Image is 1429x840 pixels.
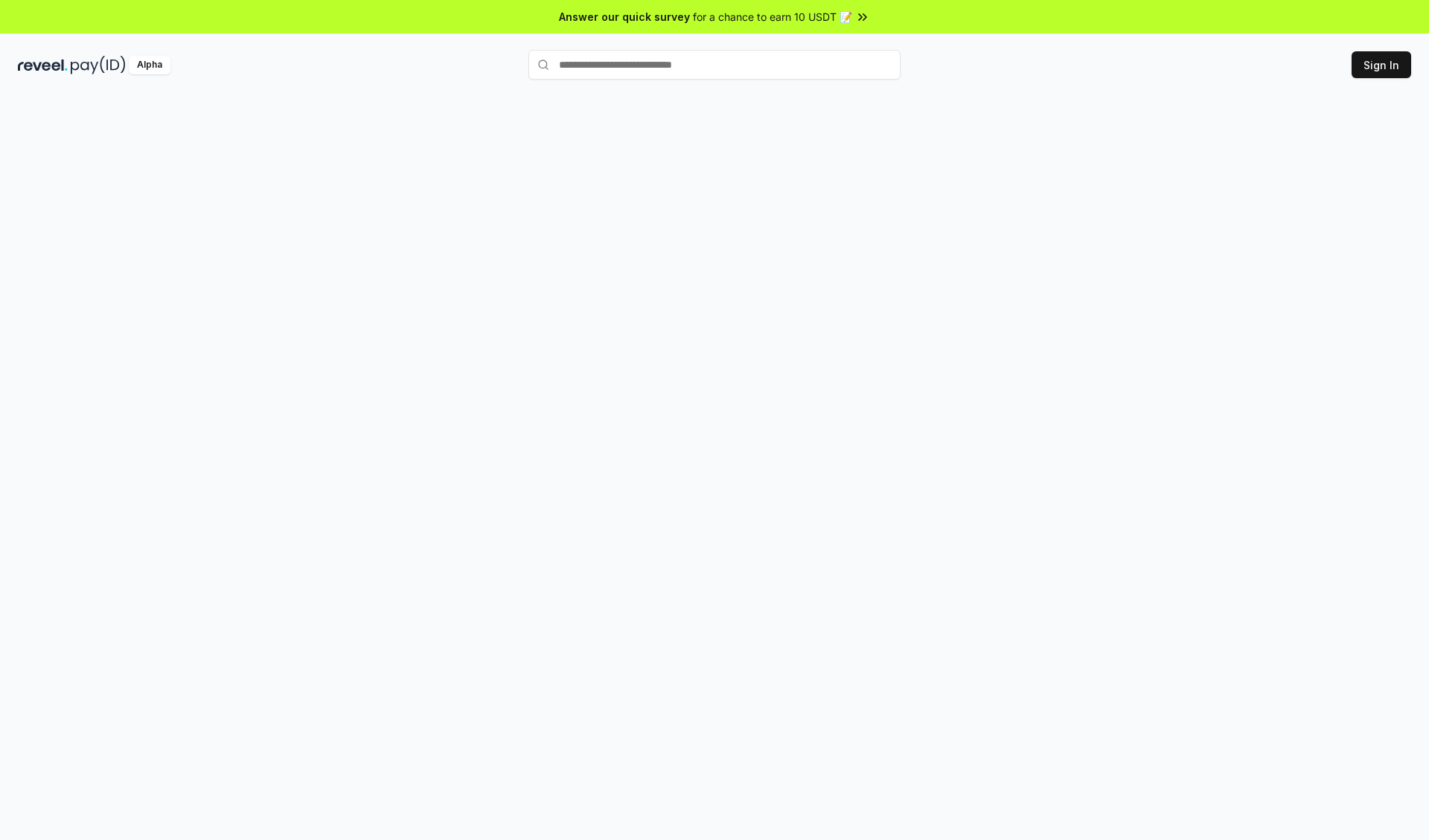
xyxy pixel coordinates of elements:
img: reveel_dark [18,56,68,74]
button: Sign In [1352,51,1411,78]
div: Alpha [129,56,170,74]
img: pay_id [71,56,126,74]
span: Answer our quick survey [559,9,690,25]
span: for a chance to earn 10 USDT 📝 [693,9,852,25]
